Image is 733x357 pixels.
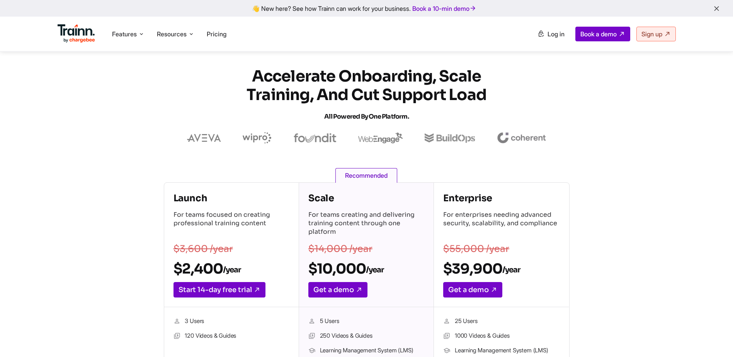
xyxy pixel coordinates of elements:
img: buildops logo [425,133,475,143]
li: 5 Users [308,316,424,326]
p: For teams creating and delivering training content through one platform [308,211,424,238]
li: 3 Users [173,316,289,326]
a: Start 14-day free trial [173,282,265,297]
s: $3,600 /year [173,243,233,255]
img: aveva logo [187,134,221,142]
h1: Accelerate Onboarding, Scale Training, and Cut Support Load [228,67,506,126]
s: $55,000 /year [443,243,509,255]
a: Sign up [636,27,676,41]
h4: Scale [308,192,424,204]
span: All Powered by One Platform. [324,112,409,121]
s: $14,000 /year [308,243,372,255]
li: 25 Users [443,316,560,326]
h2: $2,400 [173,260,289,277]
h2: $10,000 [308,260,424,277]
sub: /year [502,265,520,275]
h4: Enterprise [443,192,560,204]
span: Book a demo [580,30,617,38]
img: coherent logo [497,133,546,143]
img: foundit logo [293,133,337,143]
sub: /year [366,265,384,275]
span: Sign up [641,30,662,38]
span: Resources [157,30,187,38]
iframe: Chat Widget [694,320,733,357]
h4: Launch [173,192,289,204]
span: Features [112,30,137,38]
img: webengage logo [358,133,403,143]
li: 250 Videos & Guides [308,331,424,341]
div: 👋 New here? See how Trainn can work for your business. [5,5,728,12]
a: Get a demo [308,282,367,297]
span: Recommended [335,168,397,183]
p: For enterprises needing advanced security, scalability, and compliance [443,211,560,238]
img: wipro logo [243,132,272,144]
h2: $39,900 [443,260,560,277]
img: Trainn Logo [58,24,95,43]
a: Book a demo [575,27,630,41]
a: Book a 10-min demo [411,3,478,14]
li: 1000 Videos & Guides [443,331,560,341]
a: Log in [533,27,569,41]
sub: /year [223,265,241,275]
span: Log in [548,30,565,38]
li: 120 Videos & Guides [173,331,289,341]
a: Get a demo [443,282,502,297]
a: Pricing [207,30,226,38]
p: For teams focused on creating professional training content [173,211,289,238]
